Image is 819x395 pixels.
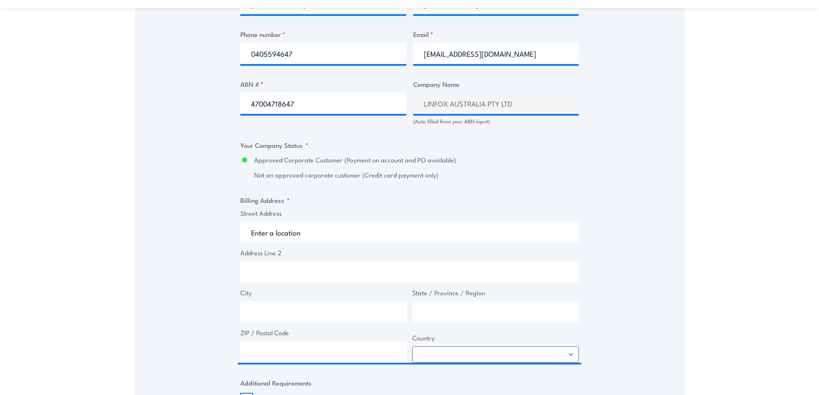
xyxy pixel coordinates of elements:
label: Approved Corporate Customer (Payment on account and PO available) [254,155,579,165]
div: (Auto filled from your ABN input) [413,117,579,126]
label: Not an approved corporate customer (Credit card payment only) [254,170,579,180]
label: Country [412,333,579,343]
legend: Billing Address [240,195,290,205]
input: Enter a location [240,221,579,243]
legend: Additional Requirements [240,378,312,388]
legend: Your Company Status [240,140,308,150]
label: Street Address [240,208,579,218]
label: Company Name [413,79,579,89]
label: Phone number [240,29,406,39]
label: ZIP / Postal Code [240,328,407,338]
label: Address Line 2 [240,248,579,258]
label: State / Province / Region [412,288,579,298]
label: ABN # [240,79,406,89]
label: Email [413,29,579,39]
label: City [240,288,407,298]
